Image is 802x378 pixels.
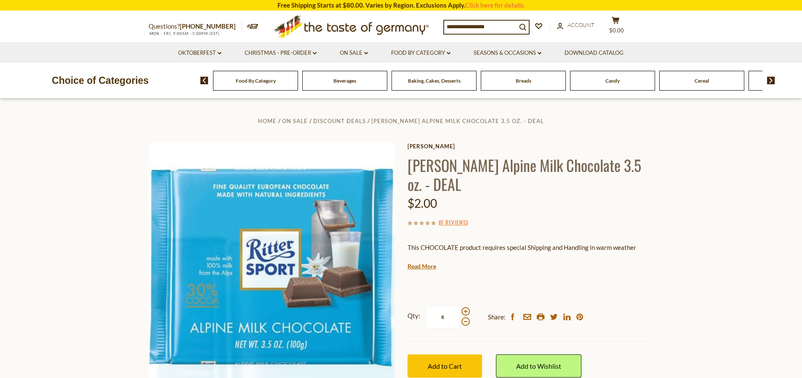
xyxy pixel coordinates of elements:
[565,48,623,58] a: Download Catalog
[371,118,544,124] a: [PERSON_NAME] Alpine Milk Chocolate 3.5 oz. - DEAL
[236,78,276,84] a: Food By Category
[416,259,654,270] li: We will ship this product in heat-protective packaging and ice during warm weather months or to w...
[557,21,594,30] a: Account
[695,78,709,84] a: Cereal
[408,311,420,321] strong: Qty:
[408,155,654,193] h1: [PERSON_NAME] Alpine Milk Chocolate 3.5 oz. - DEAL
[605,78,620,84] a: Candy
[408,354,482,378] button: Add to Cart
[391,48,450,58] a: Food By Category
[440,218,466,227] a: 0 Reviews
[488,312,506,322] span: Share:
[426,306,460,329] input: Qty:
[609,27,624,34] span: $0.00
[439,218,468,226] span: ( )
[408,242,654,253] p: This CHOCOLATE product requires special Shipping and Handling in warm weather
[408,262,436,271] a: Read More
[408,143,654,150] a: [PERSON_NAME]
[568,21,594,28] span: Account
[282,118,308,124] a: On Sale
[333,78,356,84] a: Beverages
[200,77,208,84] img: previous arrow
[465,1,525,9] a: Click here for details.
[767,77,775,84] img: next arrow
[340,48,368,58] a: On Sale
[149,21,242,32] p: Questions?
[258,118,277,124] a: Home
[408,196,437,210] span: $2.00
[474,48,541,58] a: Seasons & Occasions
[313,118,366,124] a: Discount Deals
[496,354,581,378] a: Add to Wishlist
[180,22,236,30] a: [PHONE_NUMBER]
[149,31,220,36] span: MON - FRI, 9:00AM - 5:00PM (EST)
[178,48,221,58] a: Oktoberfest
[428,362,462,370] span: Add to Cart
[408,78,461,84] a: Baking, Cakes, Desserts
[245,48,317,58] a: Christmas - PRE-ORDER
[516,78,531,84] a: Breads
[603,16,629,38] button: $0.00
